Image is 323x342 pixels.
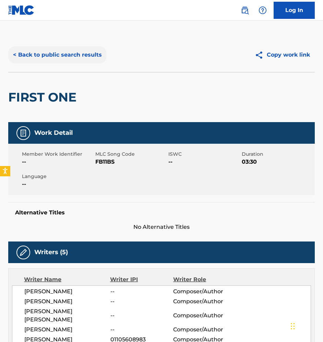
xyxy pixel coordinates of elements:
[34,129,73,137] h5: Work Detail
[19,129,27,137] img: Work Detail
[95,151,167,158] span: MLC Song Code
[34,248,68,256] h5: Writers (5)
[24,297,110,306] span: [PERSON_NAME]
[168,151,240,158] span: ISWC
[95,158,167,166] span: FB11BS
[24,287,110,296] span: [PERSON_NAME]
[241,6,249,14] img: search
[8,5,35,15] img: MLC Logo
[19,248,27,257] img: Writers
[255,51,267,59] img: Copy work link
[22,180,94,188] span: --
[173,287,230,296] span: Composer/Author
[256,3,270,17] div: Help
[110,275,173,284] div: Writer IPI
[250,46,315,63] button: Copy work link
[22,158,94,166] span: --
[173,326,230,334] span: Composer/Author
[24,275,110,284] div: Writer Name
[173,297,230,306] span: Composer/Author
[274,2,315,19] a: Log In
[291,316,295,337] div: Drag
[110,297,174,306] span: --
[8,46,107,63] button: < Back to public search results
[173,311,230,320] span: Composer/Author
[24,326,110,334] span: [PERSON_NAME]
[289,309,323,342] iframe: Chat Widget
[173,275,230,284] div: Writer Role
[8,223,315,231] span: No Alternative Titles
[242,151,313,158] span: Duration
[242,158,313,166] span: 03:30
[22,151,94,158] span: Member Work Identifier
[238,3,252,17] a: Public Search
[110,326,174,334] span: --
[110,311,174,320] span: --
[168,158,240,166] span: --
[24,307,110,324] span: [PERSON_NAME] [PERSON_NAME]
[259,6,267,14] img: help
[15,209,308,216] h5: Alternative Titles
[22,173,94,180] span: Language
[110,287,174,296] span: --
[8,90,80,105] h2: FIRST ONE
